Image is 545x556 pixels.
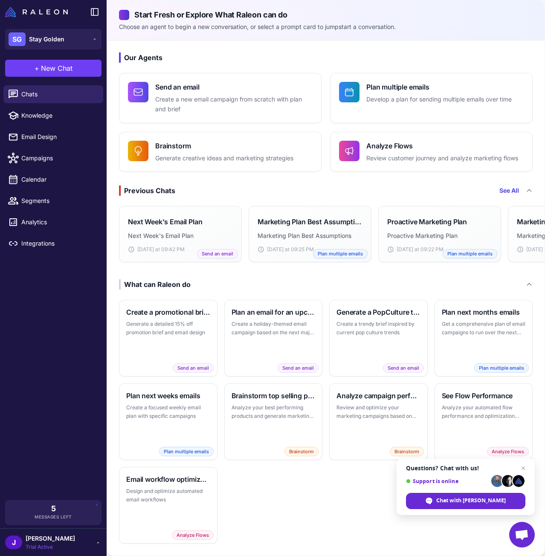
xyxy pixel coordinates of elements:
h3: Brainstorm top selling products [232,391,316,401]
button: +New Chat [5,60,101,77]
p: Choose an agent to begin a new conversation, or select a prompt card to jumpstart a conversation. [119,22,533,32]
p: Create a holiday-themed email campaign based on the next major holiday [232,320,316,336]
a: Chats [3,85,103,103]
span: Integrations [21,239,96,248]
div: SG [9,32,26,46]
div: Open chat [509,522,535,547]
button: Plan an email for an upcoming holidayCreate a holiday-themed email campaign based on the next maj... [224,300,323,376]
span: Trial Active [26,543,75,551]
p: Get a comprehensive plan of email campaigns to run over the next month [442,320,526,336]
a: Campaigns [3,149,103,167]
span: Plan multiple emails [159,447,214,457]
span: Send an email [278,363,319,373]
p: Proactive Marketing Plan [387,231,492,240]
span: Brainstorm [284,447,319,457]
h3: Analyze campaign performance [336,391,420,401]
img: Raleon Logo [5,7,68,17]
h2: Start Fresh or Explore What Raleon can do [119,9,533,20]
span: [PERSON_NAME] [26,534,75,543]
span: Campaigns [21,153,96,163]
h3: Proactive Marketing Plan [387,217,467,227]
h3: Next Week's Email Plan [128,217,202,227]
button: SGStay Golden [5,29,101,49]
div: [DATE] at 09:42 PM [128,246,233,253]
span: Brainstorm [390,447,424,457]
span: Messages Left [35,514,72,520]
p: Design and optimize automated email workflows [126,487,210,504]
button: BrainstormGenerate creative ideas and marketing strategies [119,132,322,172]
span: Support is online [406,478,488,484]
h3: See Flow Performance [442,391,526,401]
span: Knowledge [21,111,96,120]
h4: Analyze Flows [366,141,518,151]
a: Segments [3,192,103,210]
h3: Email workflow optimization [126,474,210,484]
a: Calendar [3,171,103,188]
p: Review and optimize your marketing campaigns based on data [336,403,420,420]
p: Create a new email campaign from scratch with plan and brief [155,95,313,114]
div: J [5,536,22,549]
h3: Create a promotional brief and email [126,307,210,317]
a: Integrations [3,235,103,252]
p: Generate creative ideas and marketing strategies [155,153,293,163]
span: Segments [21,196,96,206]
a: Knowledge [3,107,103,125]
span: Close chat [518,463,528,473]
span: Questions? Chat with us! [406,465,525,472]
span: Send an email [173,363,214,373]
button: Create a promotional brief and emailGenerate a detailed 15% off promotion brief and email designS... [119,300,217,376]
button: Generate a PopCulture themed briefCreate a trendy brief inspired by current pop culture trendsSen... [329,300,428,376]
span: Plan multiple emails [313,249,368,259]
button: Analyze campaign performanceReview and optimize your marketing campaigns based on dataBrainstorm [329,383,428,460]
button: Email workflow optimizationDesign and optimize automated email workflowsAnalyze Flows [119,467,217,544]
span: Stay Golden [29,35,64,44]
p: Create a focused weekly email plan with specific campaigns [126,403,210,420]
a: Analytics [3,213,103,231]
h4: Brainstorm [155,141,293,151]
span: Analyze Flows [487,447,529,457]
span: Plan multiple emails [443,249,497,259]
p: Marketing Plan Best Assumptions [258,231,362,240]
button: Brainstorm top selling productsAnalyze your best performing products and generate marketing ideas... [224,383,323,460]
span: Chats [21,90,96,99]
p: Create a trendy brief inspired by current pop culture trends [336,320,420,336]
button: Plan multiple emailsDevelop a plan for sending multiple emails over time [330,73,533,123]
a: Email Design [3,128,103,146]
p: Next Week's Email Plan [128,231,233,240]
button: Plan next weeks emailsCreate a focused weekly email plan with specific campaignsPlan multiple emails [119,383,217,460]
a: See All [499,186,519,195]
button: See Flow PerformanceAnalyze your automated flow performance and optimization opportunitiesAnalyze... [435,383,533,460]
h3: Our Agents [119,52,533,63]
span: Plan multiple emails [474,363,529,373]
span: + [35,63,39,73]
span: Analytics [21,217,96,227]
h3: Plan next months emails [442,307,526,317]
span: New Chat [41,63,72,73]
div: Chat with Raleon [406,493,525,509]
span: Chat with [PERSON_NAME] [436,497,506,504]
a: Raleon Logo [5,7,71,17]
div: [DATE] at 09:25 PM [258,246,362,253]
h3: Plan an email for an upcoming holiday [232,307,316,317]
p: Analyze your best performing products and generate marketing ideas [232,403,316,420]
span: Analyze Flows [172,530,214,540]
p: Generate a detailed 15% off promotion brief and email design [126,320,210,336]
button: Send an emailCreate a new email campaign from scratch with plan and brief [119,73,322,123]
h3: Plan next weeks emails [126,391,210,401]
span: Email Design [21,132,96,142]
h4: Plan multiple emails [366,82,512,92]
button: Plan next months emailsGet a comprehensive plan of email campaigns to run over the next monthPlan... [435,300,533,376]
p: Analyze your automated flow performance and optimization opportunities [442,403,526,420]
span: Send an email [197,249,238,259]
span: 5 [51,505,56,513]
div: [DATE] at 09:22 PM [387,246,492,253]
span: Send an email [383,363,424,373]
button: Analyze FlowsReview customer journey and analyze marketing flows [330,132,533,172]
div: What can Raleon do [119,279,191,290]
div: Previous Chats [119,185,175,196]
h3: Generate a PopCulture themed brief [336,307,420,317]
h3: Marketing Plan Best Assumptions [258,217,362,227]
p: Review customer journey and analyze marketing flows [366,153,518,163]
p: Develop a plan for sending multiple emails over time [366,95,512,104]
span: Calendar [21,175,96,184]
